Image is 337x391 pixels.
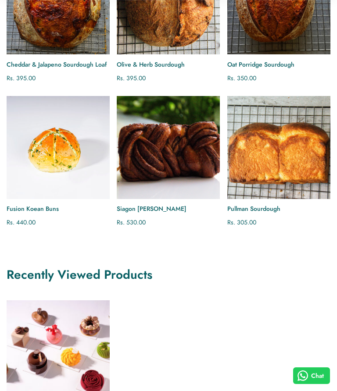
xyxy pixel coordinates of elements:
[117,60,220,69] a: Olive & Herb Sourdough
[7,218,36,227] span: Rs. 440.00
[117,218,146,227] span: Rs. 530.00
[293,367,330,384] button: Chat
[7,74,36,82] span: Rs. 395.00
[227,96,330,199] a: Pullman Sourdough
[7,96,110,199] a: Fusion Koean Buns
[7,267,330,283] h2: Recently Viewed Products
[117,96,220,199] a: Siagon Cinnamon Babka
[227,60,330,69] a: Oat Porridge Sourdough
[227,74,256,82] span: Rs. 350.00
[227,218,256,227] span: Rs. 305.00
[227,204,330,213] a: Pullman Sourdough
[7,60,110,69] a: Cheddar & Jalapeno Sourdough Loaf
[7,204,110,213] a: Fusion Koean Buns
[117,204,220,213] a: Siagon [PERSON_NAME]
[117,74,146,82] span: Rs. 395.00
[311,371,324,380] span: Chat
